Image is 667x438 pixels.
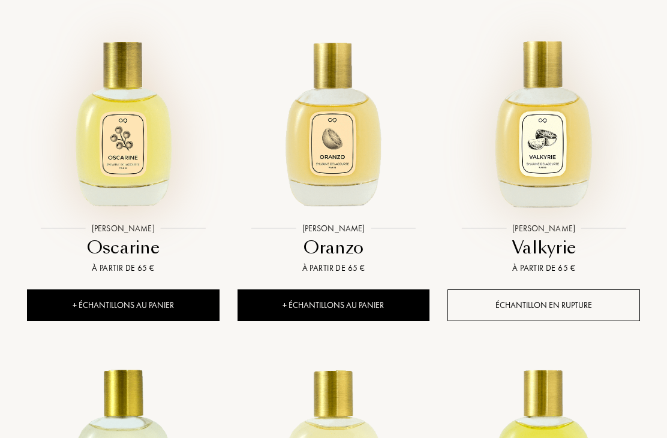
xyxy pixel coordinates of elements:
[447,13,640,289] a: Valkyrie Sylvaine Delacourte[PERSON_NAME]ValkyrieÀ partir de 65 €
[27,13,220,289] a: Oscarine Sylvaine Delacourte[PERSON_NAME]OscarineÀ partir de 65 €
[27,289,220,321] div: + Échantillons au panier
[239,26,428,216] img: Oranzo Sylvaine Delacourte
[32,262,215,274] div: À partir de 65 €
[449,26,639,216] img: Valkyrie Sylvaine Delacourte
[238,13,430,289] a: Oranzo Sylvaine Delacourte[PERSON_NAME]OranzoÀ partir de 65 €
[452,262,635,274] div: À partir de 65 €
[238,289,430,321] div: + Échantillons au panier
[242,262,425,274] div: À partir de 65 €
[29,26,218,216] img: Oscarine Sylvaine Delacourte
[447,289,640,321] div: Échantillon en rupture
